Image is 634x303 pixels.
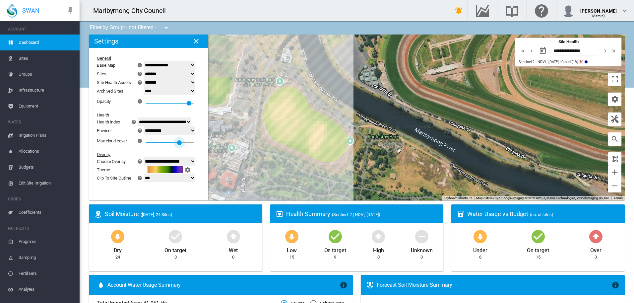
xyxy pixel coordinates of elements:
md-icon: icon-help-circle [130,118,138,126]
div: 24 [115,254,120,260]
button: icon-help-circle [135,174,145,182]
span: (no. of sites) [530,212,553,217]
div: Filter by Group: - not filtered - [85,21,175,35]
span: SWAN [22,6,39,15]
span: Groups [19,66,74,82]
span: Coefficients [19,204,74,220]
span: Fertilisers [19,265,74,281]
span: Edit Site Irrigation [19,175,74,191]
span: (Sentinel-2 | NDVI, [DATE]) [332,212,380,217]
img: profile.jpg [562,4,575,17]
button: Toggle fullscreen view [608,73,621,86]
button: icon-select-all [608,152,621,166]
button: md-calendar [536,44,549,57]
div: Dry [114,244,122,254]
md-icon: icon-information [611,281,619,289]
md-icon: icon-map-marker-radius [94,210,102,218]
div: Over [590,244,602,254]
div: Archived Sites [97,89,145,94]
md-icon: icon-chevron-double-left [519,47,527,55]
div: Health Index [97,119,120,124]
span: Irrigation Plans [19,127,74,143]
md-icon: Search the knowledge base [504,7,520,15]
span: Sampling [19,250,74,265]
div: Site Health Assets [97,80,131,85]
div: [PERSON_NAME] [580,5,617,12]
md-icon: icon-help-circle [136,157,144,165]
span: Allocations [19,143,74,159]
button: Keyboard shortcuts [444,196,472,200]
span: Sentinel-2 | NDVI | [DATE] | Cloud (1%) [519,60,579,64]
md-icon: icon-information [584,59,589,65]
button: icon-help-circle [135,157,145,165]
button: icon-bell-ring [452,4,466,17]
div: 3 [595,254,597,260]
button: Zoom in [608,166,621,179]
div: 15 [289,254,294,260]
md-icon: icon-select-all [611,155,619,163]
div: Water Usage vs Budget [467,210,619,218]
div: 0 [420,254,423,260]
div: Theme [97,167,145,172]
div: Overlay [97,152,192,157]
md-icon: icon-close [192,37,200,45]
md-icon: icon-information [137,97,145,105]
md-icon: icon-help-circle [136,174,144,182]
a: Terms [613,196,623,200]
button: icon-help-circle [135,70,145,78]
div: Forecast Soil Moisture Summary [377,281,611,289]
button: Zoom out [608,179,621,192]
span: Map data ©2025 Google Imagery ©2025 Airbus, Maxar Technologies, Vexcel Imaging US, Inc. [476,196,609,200]
md-icon: icon-arrow-down-bold-circle [110,228,126,244]
md-icon: Go to the Data Hub [475,7,490,15]
span: Site Health [558,39,579,44]
span: Equipment [19,98,74,114]
div: 15 [536,254,540,260]
span: Programs [19,234,74,250]
div: Clip To Site Outline [97,176,131,181]
div: On target [324,244,346,254]
md-icon: icon-thermometer-lines [366,281,374,289]
md-icon: icon-minus-circle [414,228,430,244]
div: Under [473,244,487,254]
button: icon-help-circle [135,78,145,86]
md-icon: icon-arrow-up-bold-circle [225,228,241,244]
div: Max cloud cover [97,138,127,143]
div: Base Map [97,63,115,68]
md-icon: icon-content-cut [579,59,584,65]
md-icon: icon-arrow-down-bold-circle [472,228,488,244]
span: Budgets [19,159,74,175]
span: ACCOUNT [8,24,74,35]
md-icon: icon-help-circle [136,126,144,134]
span: Analytes [19,281,74,297]
button: icon-help-circle [129,118,139,126]
div: Sites [97,71,106,76]
div: 6 [479,254,481,260]
button: icon-chevron-left [527,47,536,55]
md-icon: icon-information [137,61,145,69]
md-icon: icon-information [340,281,348,289]
md-icon: Click here for help [534,7,549,15]
div: Maribyrnong City Council [93,6,172,15]
div: Choose Overlay [97,159,126,164]
md-icon: icon-cog [611,95,619,103]
div: Soil Moisture [105,210,257,218]
md-icon: icon-help-circle [136,78,144,86]
md-icon: icon-pin [66,7,74,15]
div: 9 [334,254,336,260]
md-icon: icon-menu-down [162,24,170,32]
md-icon: icon-bell-ring [455,7,463,15]
button: icon-chevron-double-right [609,47,618,55]
div: On target [527,244,549,254]
md-icon: icon-cog [184,166,192,174]
md-icon: icon-arrow-up-bold-circle [370,228,386,244]
button: icon-magnify [608,132,621,146]
md-icon: icon-information [137,137,145,145]
md-icon: icon-chevron-right [602,47,609,55]
div: Low [287,244,297,254]
img: SWAN-Landscape-Logo-Colour-drop.png [7,4,17,18]
md-icon: icon-arrow-up-bold-circle [588,228,604,244]
div: Wet [229,244,238,254]
md-icon: icon-cup-water [457,210,465,218]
